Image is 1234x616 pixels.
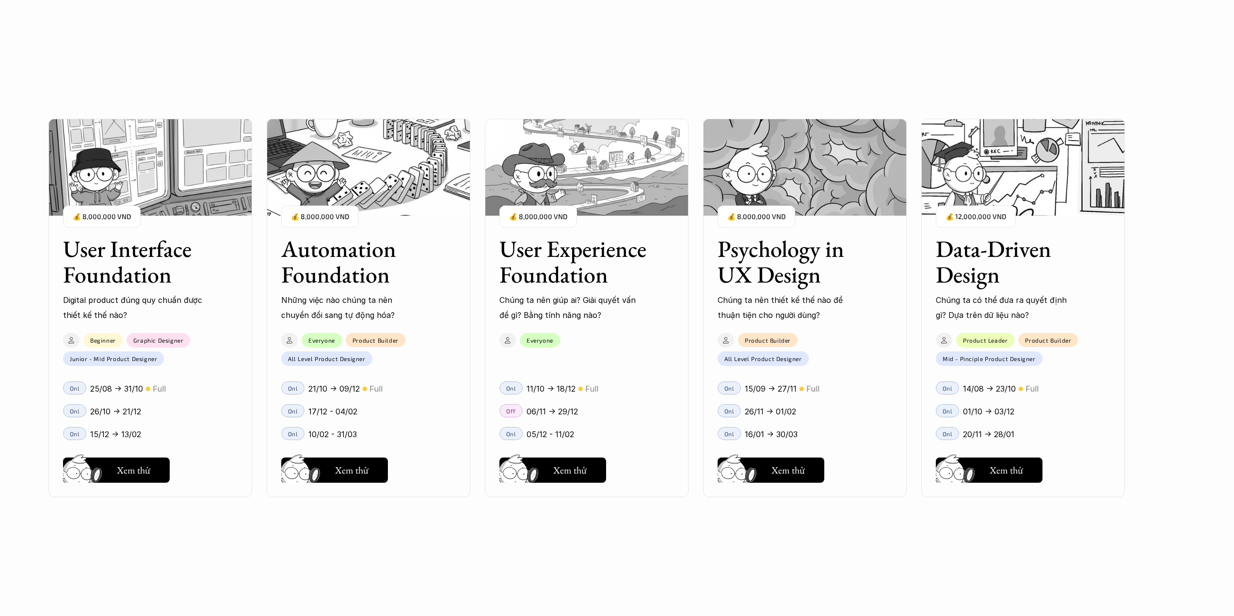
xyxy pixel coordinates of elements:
h5: Xem thử [771,463,805,477]
a: Xem thử [499,454,606,483]
h3: User Experience Foundation [499,236,650,287]
p: Product Leader [963,337,1008,344]
p: 🟡 [578,385,583,393]
p: Chúng ta nên giúp ai? Giải quyết vấn đề gì? Bằng tính năng nào? [499,293,640,322]
button: Xem thử [936,458,1042,483]
h5: Xem thử [335,463,369,477]
p: 🟡 [799,385,804,393]
p: 14/08 -> 23/10 [963,381,1016,396]
p: Mid - Pinciple Product Designer [943,355,1036,362]
button: Xem thử [63,458,170,483]
p: 15/12 -> 13/02 [90,427,141,442]
p: 26/11 -> 01/02 [745,404,796,419]
p: Everyone [308,337,335,344]
p: 05/12 - 11/02 [527,427,574,442]
p: Full [585,381,598,396]
p: Onl [943,430,953,437]
p: Product Builder [745,337,791,344]
p: Onl [943,408,953,414]
p: 💰 8,000,000 VND [727,210,785,223]
p: Những việc nào chúng ta nên chuyển đổi sang tự động hóa? [281,293,422,322]
a: Xem thử [63,454,170,483]
p: 💰 8,000,000 VND [73,210,131,223]
a: Xem thử [718,454,824,483]
p: Onl [943,385,953,392]
p: Beginner [90,337,116,344]
button: Xem thử [718,458,824,483]
p: Onl [724,408,735,414]
p: 🟡 [362,385,367,393]
p: 20/11 -> 28/01 [963,427,1014,442]
p: 17/12 - 04/02 [308,404,357,419]
p: Full [1026,381,1039,396]
p: Onl [288,430,298,437]
p: 11/10 -> 18/12 [527,381,576,396]
p: Onl [724,385,735,392]
p: Junior - Mid Product Designer [70,355,157,362]
p: Digital product đúng quy chuẩn được thiết kế thế nào? [63,293,204,322]
p: Full [153,381,166,396]
p: 💰 8,000,000 VND [509,210,567,223]
p: 💰 12,000,000 VND [946,210,1006,223]
p: Full [369,381,383,396]
p: 🟡 [145,385,150,393]
p: 10/02 - 31/03 [308,427,357,442]
p: Onl [724,430,735,437]
p: 15/09 -> 27/11 [745,381,797,396]
h3: Data-Driven Design [936,236,1086,287]
h3: Psychology in UX Design [718,236,868,287]
p: Product Builder [1025,337,1071,344]
p: Chúng ta nên thiết kế thế nào để thuận tiện cho người dùng? [718,293,858,322]
h5: Xem thử [117,463,150,477]
a: Xem thử [936,454,1042,483]
p: 25/08 -> 31/10 [90,381,143,396]
p: Graphic Designer [133,337,184,344]
h5: Xem thử [553,463,587,477]
p: 21/10 -> 09/12 [308,381,360,396]
p: Onl [506,430,516,437]
p: 16/01 -> 30/03 [745,427,798,442]
p: Onl [288,408,298,414]
p: Off [506,408,516,414]
p: Product Builder [353,337,399,344]
p: Chúng ta có thể đưa ra quyết định gì? Dựa trên dữ liệu nào? [936,293,1076,322]
p: 26/10 -> 21/12 [90,404,141,419]
p: Onl [506,385,516,392]
p: All Level Product Designer [724,355,802,362]
h3: Automation Foundation [281,236,432,287]
p: Everyone [527,337,553,344]
h3: User Interface Foundation [63,236,213,287]
p: 01/10 -> 03/12 [963,404,1014,419]
a: Xem thử [281,454,388,483]
button: Xem thử [281,458,388,483]
h5: Xem thử [990,463,1023,477]
p: Full [806,381,819,396]
p: Onl [288,385,298,392]
p: 06/11 -> 29/12 [527,404,578,419]
p: 🟡 [1018,385,1023,393]
button: Xem thử [499,458,606,483]
p: 💰 8,000,000 VND [291,210,349,223]
p: All Level Product Designer [288,355,366,362]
